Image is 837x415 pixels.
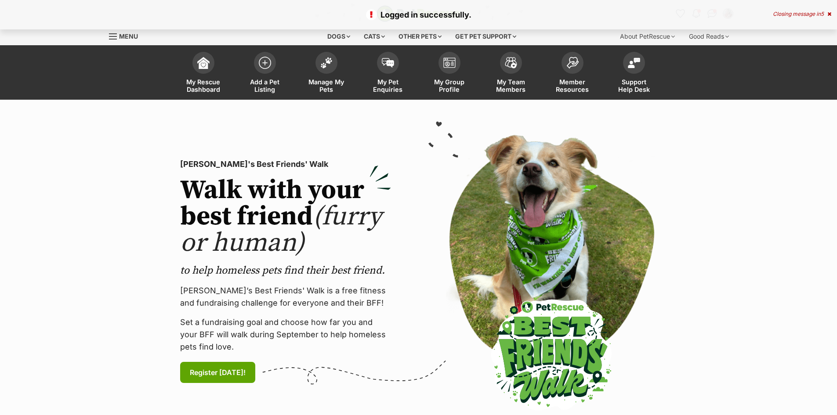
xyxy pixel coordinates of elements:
a: My Pet Enquiries [357,47,419,100]
a: Member Resources [542,47,603,100]
span: Manage My Pets [307,78,346,93]
a: Add a Pet Listing [234,47,296,100]
p: to help homeless pets find their best friend. [180,263,391,278]
div: Good Reads [683,28,735,45]
h2: Walk with your best friend [180,177,391,256]
img: add-pet-listing-icon-0afa8454b4691262ce3f59096e99ab1cd57d4a30225e0717b998d2c9b9846f56.svg [259,57,271,69]
div: Cats [358,28,391,45]
div: Get pet support [449,28,522,45]
div: About PetRescue [614,28,681,45]
a: Menu [109,28,144,43]
span: My Group Profile [430,78,469,93]
span: Register [DATE]! [190,367,246,378]
span: My Pet Enquiries [368,78,408,93]
img: member-resources-icon-8e73f808a243e03378d46382f2149f9095a855e16c252ad45f914b54edf8863c.svg [566,57,579,69]
div: Other pets [392,28,448,45]
span: Member Resources [553,78,592,93]
p: Set a fundraising goal and choose how far you and your BFF will walk during September to help hom... [180,316,391,353]
p: [PERSON_NAME]’s Best Friends' Walk is a free fitness and fundraising challenge for everyone and t... [180,285,391,309]
span: Add a Pet Listing [245,78,285,93]
img: group-profile-icon-3fa3cf56718a62981997c0bc7e787c4b2cf8bcc04b72c1350f741eb67cf2f40e.svg [443,58,456,68]
span: My Rescue Dashboard [184,78,223,93]
a: My Team Members [480,47,542,100]
a: Register [DATE]! [180,362,255,383]
span: Menu [119,32,138,40]
a: Manage My Pets [296,47,357,100]
img: help-desk-icon-fdf02630f3aa405de69fd3d07c3f3aa587a6932b1a1747fa1d2bba05be0121f9.svg [628,58,640,68]
span: My Team Members [491,78,531,93]
span: (furry or human) [180,200,382,260]
div: Dogs [321,28,356,45]
img: pet-enquiries-icon-7e3ad2cf08bfb03b45e93fb7055b45f3efa6380592205ae92323e6603595dc1f.svg [382,58,394,68]
span: Support Help Desk [614,78,654,93]
p: [PERSON_NAME]'s Best Friends' Walk [180,158,391,170]
a: My Group Profile [419,47,480,100]
img: manage-my-pets-icon-02211641906a0b7f246fdf0571729dbe1e7629f14944591b6c1af311fb30b64b.svg [320,57,333,69]
a: My Rescue Dashboard [173,47,234,100]
img: team-members-icon-5396bd8760b3fe7c0b43da4ab00e1e3bb1a5d9ba89233759b79545d2d3fc5d0d.svg [505,57,517,69]
a: Support Help Desk [603,47,665,100]
img: dashboard-icon-eb2f2d2d3e046f16d808141f083e7271f6b2e854fb5c12c21221c1fb7104beca.svg [197,57,210,69]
